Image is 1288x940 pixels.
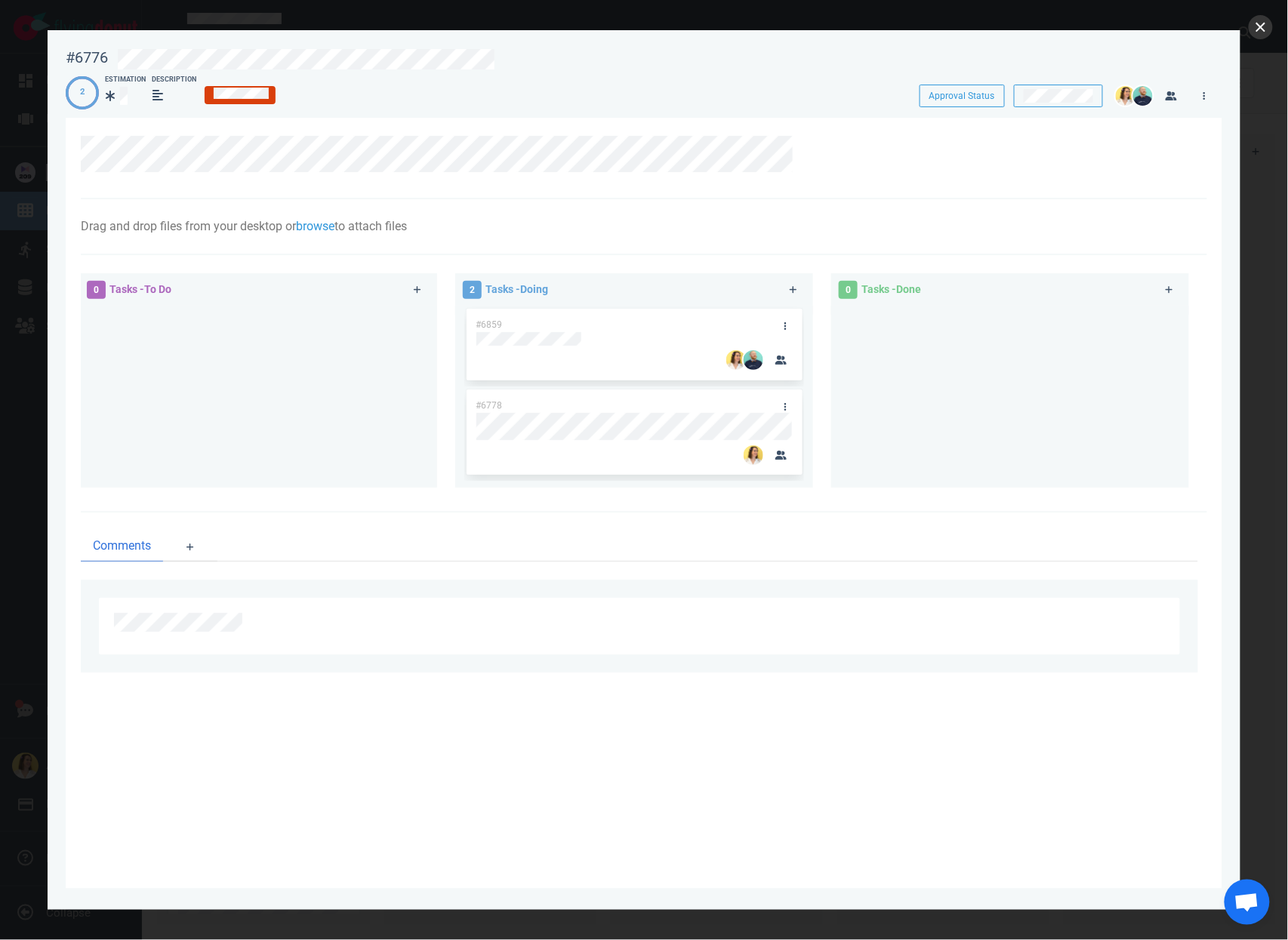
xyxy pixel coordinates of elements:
button: close [1249,15,1273,39]
div: Description [152,75,196,85]
img: 26 [1133,86,1153,106]
span: Tasks - Done [861,283,921,295]
a: browse [296,219,334,233]
img: 26 [744,350,763,370]
img: 26 [1116,86,1135,106]
span: #6859 [476,319,502,330]
span: #6778 [476,400,502,411]
span: 2 [463,281,482,299]
img: 26 [744,445,763,465]
span: Tasks - To Do [109,283,171,295]
div: #6776 [66,48,108,67]
span: to attach files [334,219,407,233]
button: Approval Status [920,85,1005,107]
span: 0 [839,281,858,299]
div: Ouvrir le chat [1225,880,1270,925]
img: 26 [726,350,746,370]
span: Tasks - Doing [485,283,548,295]
span: 0 [87,281,106,299]
div: Estimation [105,75,146,85]
div: 2 [80,86,85,99]
span: Comments [93,537,151,555]
span: Drag and drop files from your desktop or [81,219,296,233]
